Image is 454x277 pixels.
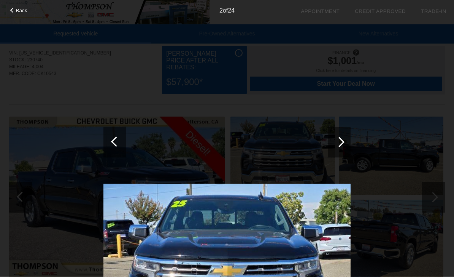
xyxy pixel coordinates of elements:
a: Trade-In [421,8,446,14]
span: Back [16,8,27,13]
span: 2 [219,7,223,14]
a: Credit Approved [355,8,406,14]
a: Appointment [301,8,340,14]
span: 24 [228,7,235,14]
